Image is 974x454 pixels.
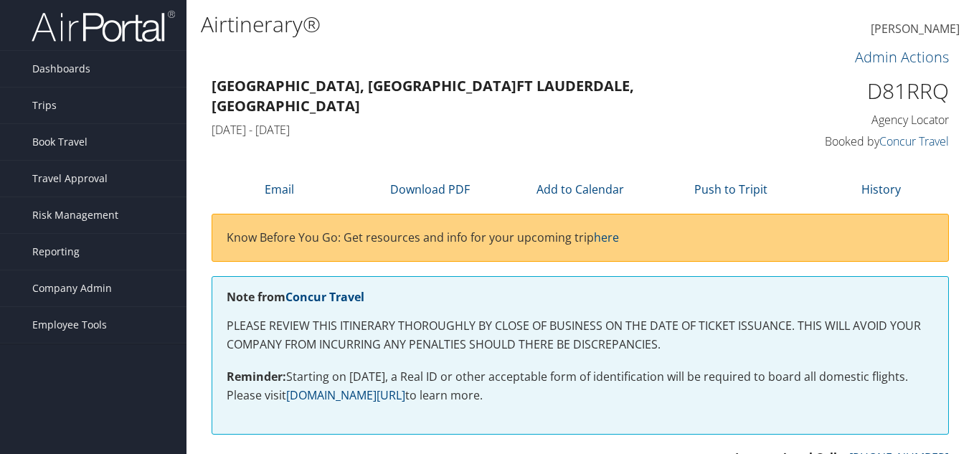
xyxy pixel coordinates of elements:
[227,229,934,247] p: Know Before You Go: Get resources and info for your upcoming trip
[32,234,80,270] span: Reporting
[855,47,949,67] a: Admin Actions
[781,76,950,106] h1: D81RRQ
[227,289,364,305] strong: Note from
[32,9,175,43] img: airportal-logo.png
[781,112,950,128] h4: Agency Locator
[32,270,112,306] span: Company Admin
[265,181,294,197] a: Email
[390,181,470,197] a: Download PDF
[227,369,286,384] strong: Reminder:
[212,76,634,115] strong: [GEOGRAPHIC_DATA], [GEOGRAPHIC_DATA] Ft Lauderdale, [GEOGRAPHIC_DATA]
[32,307,107,343] span: Employee Tools
[32,51,90,87] span: Dashboards
[879,133,949,149] a: Concur Travel
[871,7,960,52] a: [PERSON_NAME]
[594,230,619,245] a: here
[227,317,934,354] p: PLEASE REVIEW THIS ITINERARY THOROUGHLY BY CLOSE OF BUSINESS ON THE DATE OF TICKET ISSUANCE. THIS...
[32,161,108,197] span: Travel Approval
[285,289,364,305] a: Concur Travel
[212,122,760,138] h4: [DATE] - [DATE]
[781,133,950,149] h4: Booked by
[32,124,88,160] span: Book Travel
[694,181,767,197] a: Push to Tripit
[861,181,901,197] a: History
[201,9,706,39] h1: Airtinerary®
[871,21,960,37] span: [PERSON_NAME]
[32,88,57,123] span: Trips
[286,387,405,403] a: [DOMAIN_NAME][URL]
[32,197,118,233] span: Risk Management
[227,368,934,405] p: Starting on [DATE], a Real ID or other acceptable form of identification will be required to boar...
[536,181,624,197] a: Add to Calendar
